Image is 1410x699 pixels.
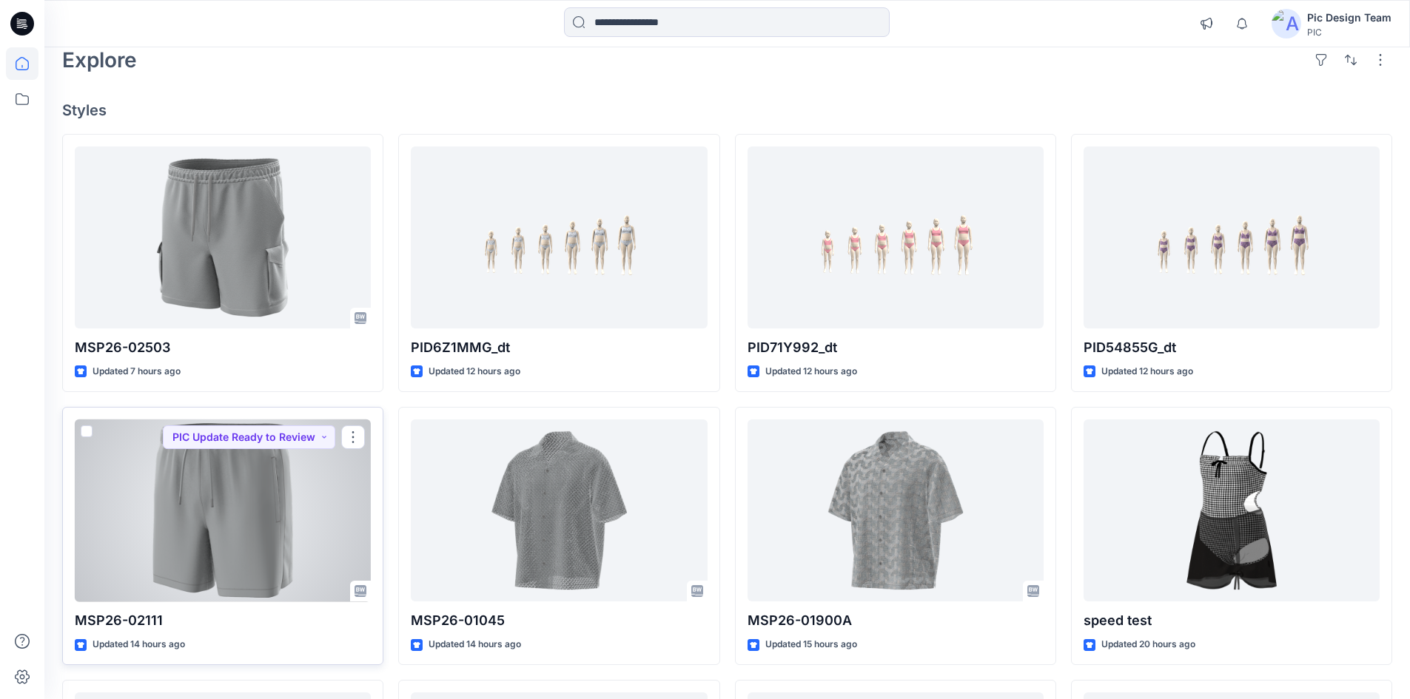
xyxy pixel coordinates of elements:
[1084,146,1380,329] a: PID54855G_dt
[1307,9,1391,27] div: Pic Design Team
[748,419,1044,602] a: MSP26-01900A
[765,364,857,379] p: Updated 12 hours ago
[411,146,707,329] a: PID6Z1MMG_dt
[1084,337,1380,358] p: PID54855G_dt
[93,637,185,652] p: Updated 14 hours ago
[75,146,371,329] a: MSP26-02503
[75,337,371,358] p: MSP26-02503
[93,364,181,379] p: Updated 7 hours ago
[1084,610,1380,631] p: speed test
[748,610,1044,631] p: MSP26-01900A
[411,337,707,358] p: PID6Z1MMG_dt
[75,610,371,631] p: MSP26-02111
[429,637,521,652] p: Updated 14 hours ago
[429,364,520,379] p: Updated 12 hours ago
[1084,419,1380,602] a: speed test
[765,637,857,652] p: Updated 15 hours ago
[62,48,137,72] h2: Explore
[62,101,1392,119] h4: Styles
[411,610,707,631] p: MSP26-01045
[1101,364,1193,379] p: Updated 12 hours ago
[1101,637,1195,652] p: Updated 20 hours ago
[748,146,1044,329] a: PID71Y992_dt
[411,419,707,602] a: MSP26-01045
[1272,9,1301,38] img: avatar
[1307,27,1391,38] div: PIC
[748,337,1044,358] p: PID71Y992_dt
[75,419,371,602] a: MSP26-02111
